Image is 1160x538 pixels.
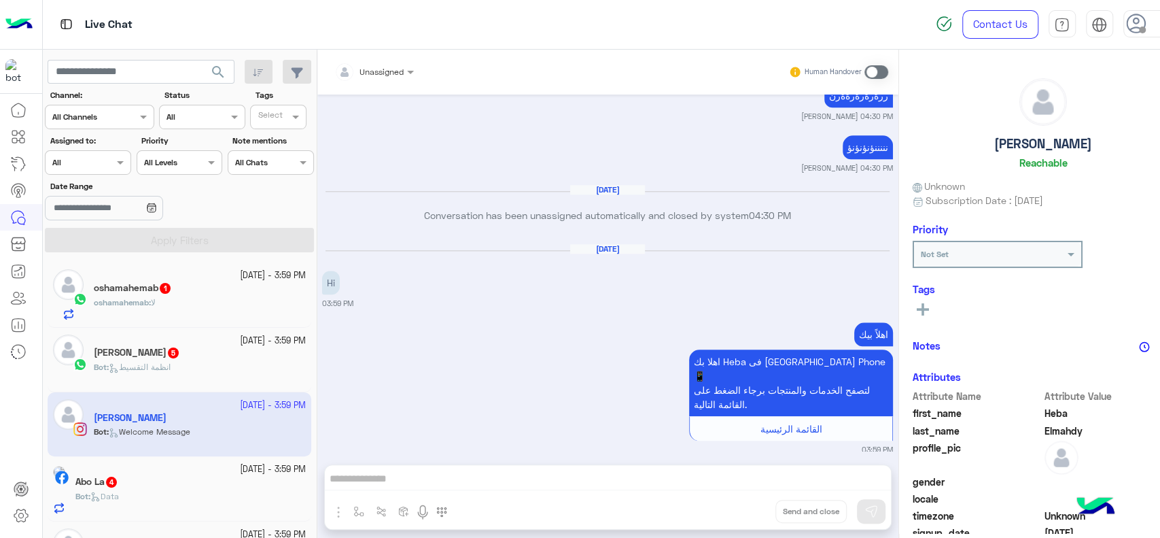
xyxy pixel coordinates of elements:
[760,423,822,435] span: القائمة الرئيسية
[570,185,645,195] h6: [DATE]
[913,389,1042,403] span: Attribute Name
[322,271,340,295] p: 26/9/2025, 3:59 PM
[45,228,314,252] button: Apply Filters
[73,292,87,306] img: WhatsApp
[913,406,1042,420] span: first_name
[926,193,1043,207] span: Subscription Date : [DATE]
[85,16,133,34] p: Live Chat
[75,491,90,501] b: :
[75,476,118,488] h5: Abo La
[151,297,156,307] span: لا
[73,358,87,371] img: WhatsApp
[94,297,151,307] b: :
[5,10,33,39] img: Logo
[106,477,117,488] span: 4
[994,136,1092,152] h5: [PERSON_NAME]
[689,350,893,416] p: 26/9/2025, 3:59 PM
[913,223,948,235] h6: Priority
[775,500,847,523] button: Send and close
[55,471,69,484] img: Facebook
[322,208,893,222] p: Conversation has been unassigned automatically and closed by system
[843,135,893,159] p: 27/5/2025, 4:30 PM
[1091,17,1107,33] img: tab
[913,339,941,352] h6: Notes
[58,16,75,33] img: tab
[240,463,306,476] small: [DATE] - 3:59 PM
[913,179,966,193] span: Unknown
[53,269,84,300] img: defaultAdmin.png
[109,362,171,372] span: انظمة التقسيط
[94,282,172,294] h5: oshamahemab
[913,492,1042,506] span: locale
[94,347,180,358] h5: Ahmed Hussein Sallam
[75,491,88,501] span: Bot
[256,89,312,101] label: Tags
[1020,79,1066,125] img: defaultAdmin.png
[50,135,130,147] label: Assigned to:
[94,297,149,307] span: oshamahemab
[256,109,282,124] div: Select
[913,475,1042,489] span: gender
[824,84,893,107] p: 27/5/2025, 4:30 PM
[94,362,107,372] span: Bot
[50,180,221,192] label: Date Range
[801,111,893,122] small: [PERSON_NAME] 04:30 PM
[913,441,1042,472] span: profile_pic
[240,269,306,282] small: [DATE] - 3:59 PM
[1019,156,1068,169] h6: Reachable
[168,348,179,358] span: 5
[962,10,1038,39] a: Contact Us
[749,209,791,221] span: 04:30 PM
[1054,17,1070,33] img: tab
[202,60,235,89] button: search
[141,135,221,147] label: Priority
[359,67,404,77] span: Unassigned
[160,283,171,294] span: 1
[50,89,152,101] label: Channel:
[801,163,893,173] small: [PERSON_NAME] 04:30 PM
[94,362,109,372] b: :
[862,444,893,455] small: 03:59 PM
[53,466,65,478] img: picture
[1139,341,1150,352] img: notes
[854,322,893,346] p: 26/9/2025, 3:59 PM
[322,298,353,309] small: 03:59 PM
[5,59,30,84] img: 1403182699927242
[1044,441,1078,475] img: defaultAdmin.png
[53,335,84,365] img: defaultAdmin.png
[913,509,1042,523] span: timezone
[1072,484,1119,531] img: hulul-logo.png
[90,491,119,501] span: Data
[232,135,312,147] label: Note mentions
[913,424,1042,438] span: last_name
[936,16,952,32] img: spinner
[921,249,949,259] b: Not Set
[240,335,306,348] small: [DATE] - 3:59 PM
[913,371,961,383] h6: Attributes
[210,64,226,80] span: search
[1049,10,1076,39] a: tab
[805,67,862,78] small: Human Handover
[570,244,645,254] h6: [DATE]
[164,89,244,101] label: Status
